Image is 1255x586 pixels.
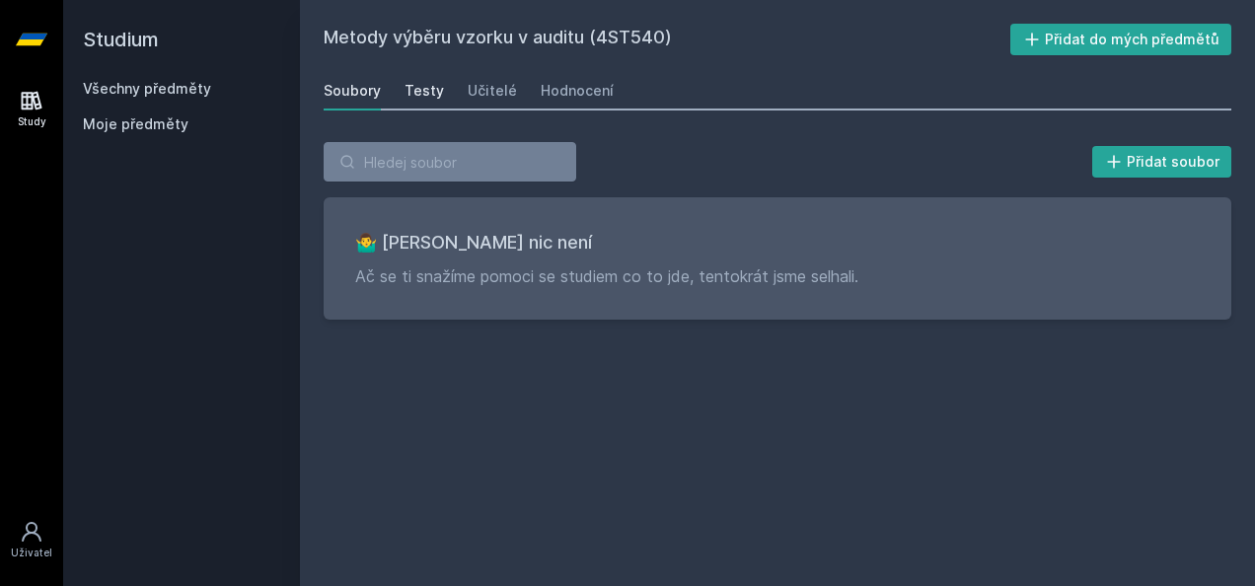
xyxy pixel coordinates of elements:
[324,71,381,110] a: Soubory
[541,71,614,110] a: Hodnocení
[18,114,46,129] div: Study
[355,264,1200,288] p: Ač se ti snažíme pomoci se studiem co to jde, tentokrát jsme selhali.
[405,81,444,101] div: Testy
[11,546,52,560] div: Uživatel
[83,80,211,97] a: Všechny předměty
[4,510,59,570] a: Uživatel
[4,79,59,139] a: Study
[405,71,444,110] a: Testy
[468,71,517,110] a: Učitelé
[541,81,614,101] div: Hodnocení
[1092,146,1232,178] button: Přidat soubor
[468,81,517,101] div: Učitelé
[324,81,381,101] div: Soubory
[1010,24,1232,55] button: Přidat do mých předmětů
[355,229,1200,256] h3: 🤷‍♂️ [PERSON_NAME] nic není
[83,114,188,134] span: Moje předměty
[324,24,1010,55] h2: Metody výběru vzorku v auditu (4ST540)
[324,142,576,182] input: Hledej soubor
